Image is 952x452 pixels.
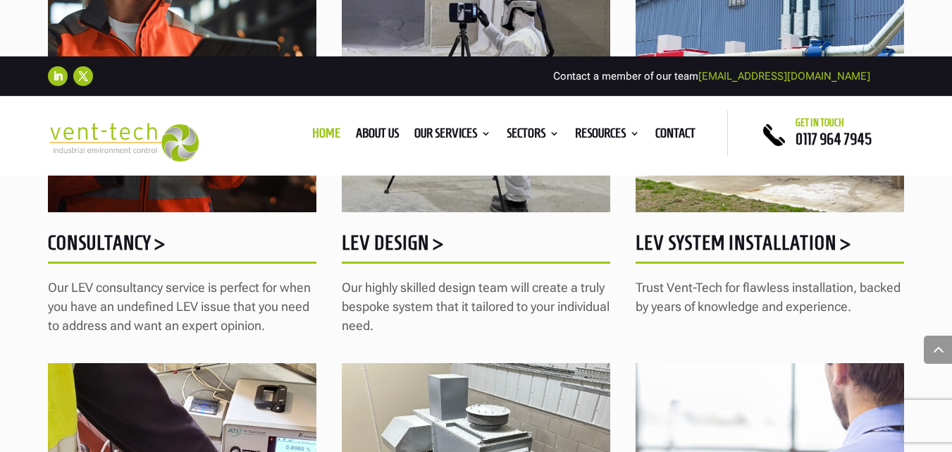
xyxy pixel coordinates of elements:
[553,70,870,83] span: Contact a member of our team
[312,128,340,144] a: Home
[48,123,199,161] img: 2023-09-27T08_35_16.549ZVENT-TECH---Clear-background
[48,66,68,86] a: Follow on LinkedIn
[796,130,872,147] a: 0117 964 7945
[342,278,610,335] p: Our highly skilled design team will create a truly bespoke system that it tailored to your indivi...
[796,117,844,128] span: Get in touch
[356,128,399,144] a: About us
[698,70,870,83] a: [EMAIL_ADDRESS][DOMAIN_NAME]
[73,66,93,86] a: Follow on X
[48,233,316,260] h5: Consultancy >
[414,128,491,144] a: Our Services
[636,278,904,316] p: Trust Vent-Tech for flawless installation, backed by years of knowledge and experience.
[636,233,904,260] h5: LEV System Installation >
[507,128,560,144] a: Sectors
[48,278,316,335] p: Our LEV consultancy service is perfect for when you have an undefined LEV issue that you need to ...
[655,128,696,144] a: Contact
[575,128,640,144] a: Resources
[342,233,610,260] h5: LEV Design >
